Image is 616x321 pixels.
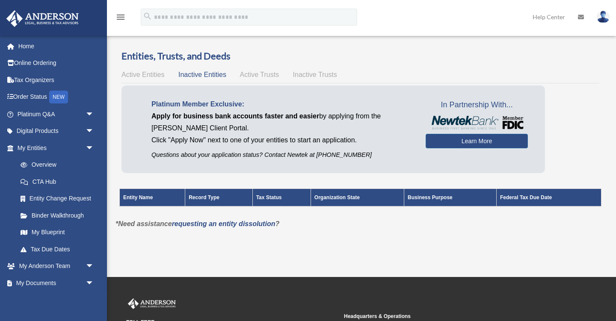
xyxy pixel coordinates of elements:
img: NewtekBankLogoSM.png [430,116,524,130]
a: Home [6,38,107,55]
a: Entity Change Request [12,190,103,207]
a: My Documentsarrow_drop_down [6,274,107,292]
em: *Need assistance ? [115,220,279,227]
a: Overview [12,156,98,174]
span: arrow_drop_down [86,106,103,123]
span: arrow_drop_down [86,258,103,275]
span: In Partnership With... [426,98,528,112]
span: Active Entities [121,71,164,78]
a: requesting an entity dissolution [172,220,275,227]
p: Questions about your application status? Contact Newtek at [PHONE_NUMBER] [151,150,413,160]
a: Binder Walkthrough [12,207,103,224]
span: arrow_drop_down [86,139,103,157]
th: Organization State [311,189,404,207]
a: Tax Organizers [6,71,107,88]
a: My Anderson Teamarrow_drop_down [6,258,107,275]
a: My Blueprint [12,224,103,241]
a: Online Ordering [6,55,107,72]
i: menu [115,12,126,22]
a: CTA Hub [12,173,103,190]
a: Learn More [426,134,528,148]
img: User Pic [597,11,610,23]
a: Tax Due Dates [12,241,103,258]
span: Active Trusts [240,71,279,78]
img: Anderson Advisors Platinum Portal [126,298,178,309]
span: arrow_drop_down [86,274,103,292]
h3: Entities, Trusts, and Deeds [121,50,599,63]
a: Online Learningarrow_drop_down [6,292,107,309]
th: Entity Name [120,189,185,207]
th: Tax Status [252,189,311,207]
small: Headquarters & Operations [344,312,556,321]
a: menu [115,15,126,22]
img: Anderson Advisors Platinum Portal [4,10,81,27]
span: Apply for business bank accounts faster and easier [151,112,319,120]
th: Record Type [185,189,252,207]
span: arrow_drop_down [86,292,103,309]
a: Digital Productsarrow_drop_down [6,123,107,140]
span: Inactive Entities [178,71,226,78]
div: NEW [49,91,68,103]
a: Platinum Q&Aarrow_drop_down [6,106,107,123]
span: arrow_drop_down [86,123,103,140]
p: by applying from the [PERSON_NAME] Client Portal. [151,110,413,134]
th: Federal Tax Due Date [496,189,601,207]
i: search [143,12,152,21]
a: My Entitiesarrow_drop_down [6,139,103,156]
p: Platinum Member Exclusive: [151,98,413,110]
a: Order StatusNEW [6,88,107,106]
th: Business Purpose [404,189,497,207]
p: Click "Apply Now" next to one of your entities to start an application. [151,134,413,146]
span: Inactive Trusts [293,71,337,78]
